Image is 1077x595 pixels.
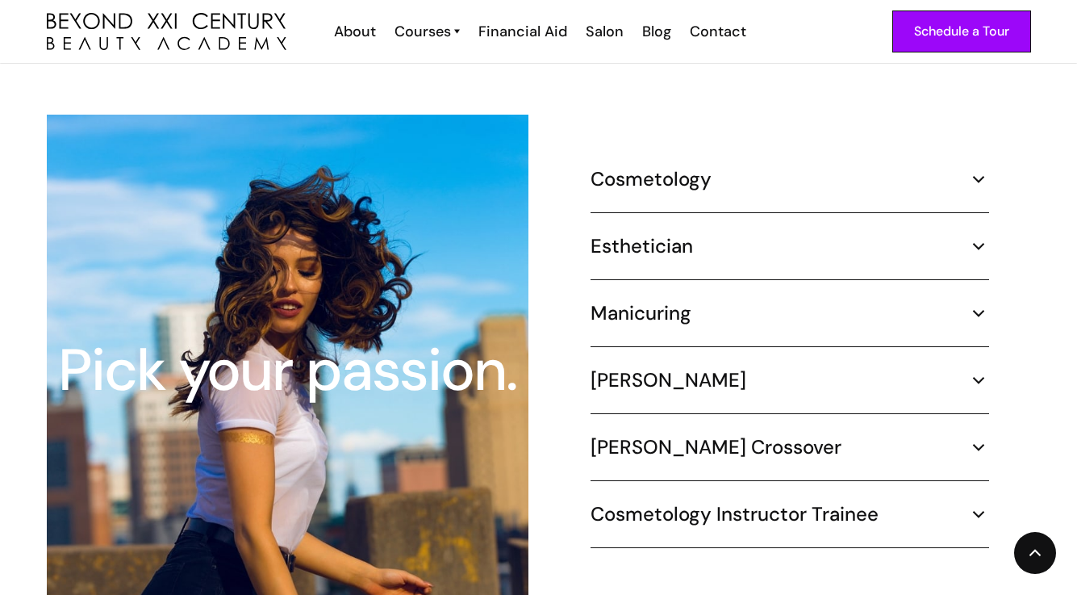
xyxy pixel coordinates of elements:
[394,21,460,42] a: Courses
[468,21,575,42] a: Financial Aid
[47,13,286,51] img: beyond 21st century beauty academy logo
[478,21,567,42] div: Financial Aid
[892,10,1031,52] a: Schedule a Tour
[591,167,712,191] h5: Cosmetology
[394,21,451,42] div: Courses
[679,21,754,42] a: Contact
[632,21,679,42] a: Blog
[591,234,693,258] h5: Esthetician
[575,21,632,42] a: Salon
[591,301,691,325] h5: Manicuring
[586,21,624,42] div: Salon
[334,21,376,42] div: About
[690,21,746,42] div: Contact
[591,435,841,459] h5: [PERSON_NAME] Crossover
[914,21,1009,42] div: Schedule a Tour
[591,368,746,392] h5: [PERSON_NAME]
[47,13,286,51] a: home
[48,341,526,400] div: Pick your passion.
[642,21,671,42] div: Blog
[324,21,384,42] a: About
[591,502,879,526] h5: Cosmetology Instructor Trainee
